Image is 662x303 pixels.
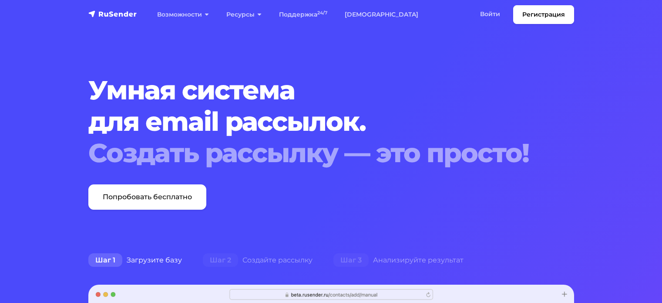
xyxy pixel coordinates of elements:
[218,6,270,24] a: Ресурсы
[513,5,574,24] a: Регистрация
[333,253,369,267] span: Шаг 3
[471,5,509,23] a: Войти
[317,10,327,16] sup: 24/7
[203,253,238,267] span: Шаг 2
[88,10,137,18] img: RuSender
[88,75,533,169] h1: Умная система для email рассылок.
[88,137,533,169] div: Создать рассылку — это просто!
[323,252,474,269] div: Анализируйте результат
[336,6,427,24] a: [DEMOGRAPHIC_DATA]
[78,252,192,269] div: Загрузите базу
[192,252,323,269] div: Создайте рассылку
[88,253,122,267] span: Шаг 1
[88,184,206,210] a: Попробовать бесплатно
[270,6,336,24] a: Поддержка24/7
[148,6,218,24] a: Возможности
